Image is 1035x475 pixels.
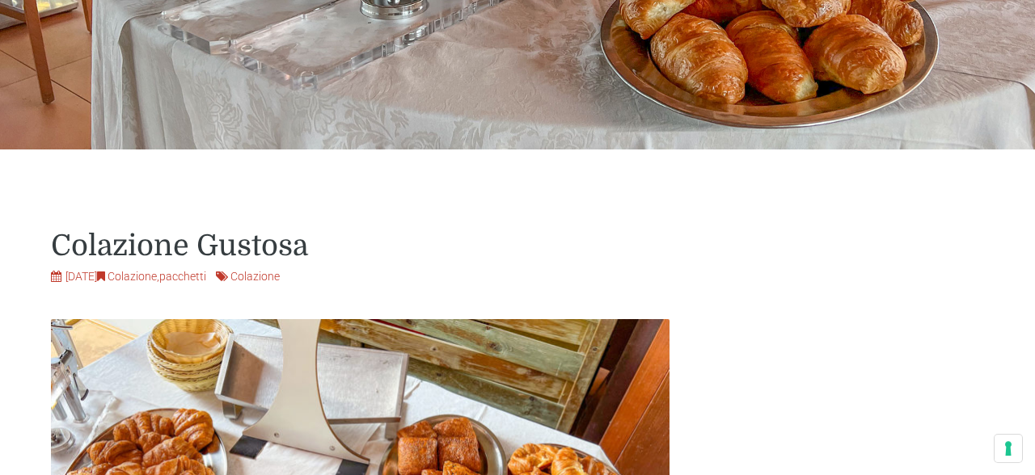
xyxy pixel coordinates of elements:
[159,270,206,283] a: pacchetti
[51,263,280,285] div: [DATE] ,
[230,270,280,283] a: Colazione
[51,229,670,263] h1: Colazione Gustosa
[995,435,1022,462] button: Le tue preferenze relative al consenso per le tecnologie di tracciamento
[108,270,157,283] a: Colazione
